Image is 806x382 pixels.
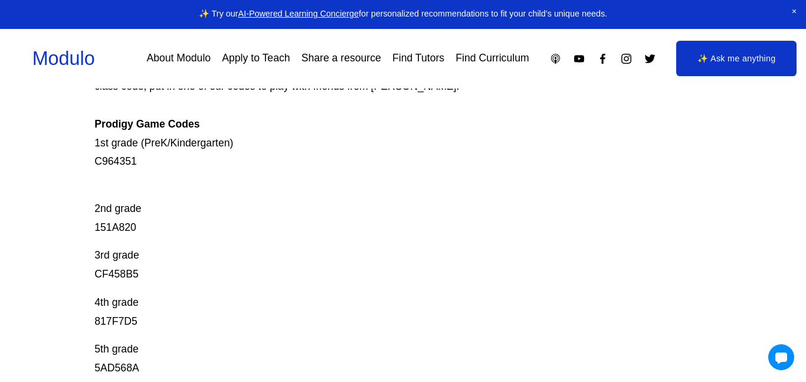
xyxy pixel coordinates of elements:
[392,48,444,69] a: Find Tutors
[94,118,199,130] strong: Prodigy Game Codes
[94,181,649,237] p: 2nd grade 151A820
[549,53,562,65] a: Apple Podcasts
[94,246,649,284] p: 3rd grade CF458B5
[676,41,797,76] a: ✨ Ask me anything
[620,53,633,65] a: Instagram
[146,48,211,69] a: About Modulo
[302,48,381,69] a: Share a resource
[597,53,609,65] a: Facebook
[94,340,649,378] p: 5th grade 5AD568A
[456,48,529,69] a: Find Curriculum
[94,293,649,331] p: 4th grade 817F7D5
[32,48,95,69] a: Modulo
[222,48,290,69] a: Apply to Teach
[644,53,656,65] a: Twitter
[238,9,359,18] a: AI-Powered Learning Concierge
[573,53,585,65] a: YouTube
